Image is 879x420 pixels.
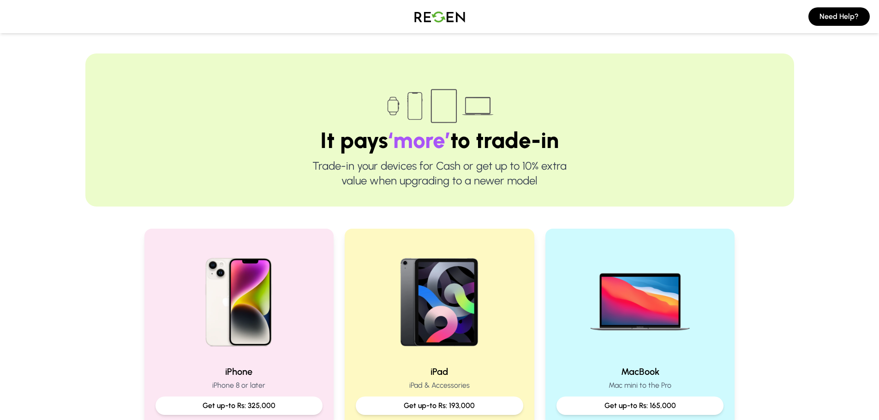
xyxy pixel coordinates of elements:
[356,365,523,378] h2: iPad
[556,380,724,391] p: Mac mini to the Pro
[356,380,523,391] p: iPad & Accessories
[155,380,323,391] p: iPhone 8 or later
[382,83,497,129] img: Trade-in devices
[163,400,316,411] p: Get up-to Rs: 325,000
[556,365,724,378] h2: MacBook
[407,4,472,30] img: Logo
[115,129,765,151] h1: It pays to trade-in
[808,7,870,26] button: Need Help?
[363,400,516,411] p: Get up-to Rs: 193,000
[115,159,765,188] p: Trade-in your devices for Cash or get up to 10% extra value when upgrading to a newer model
[388,127,450,154] span: ‘more’
[564,400,717,411] p: Get up-to Rs: 165,000
[581,240,699,358] img: MacBook
[380,240,498,358] img: iPad
[180,240,298,358] img: iPhone
[155,365,323,378] h2: iPhone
